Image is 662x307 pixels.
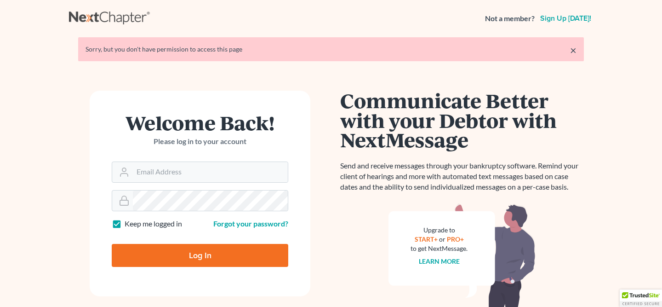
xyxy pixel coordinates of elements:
[415,235,438,243] a: START+
[419,257,460,265] a: Learn more
[112,244,288,267] input: Log In
[485,13,535,24] strong: Not a member?
[340,91,584,150] h1: Communicate Better with your Debtor with NextMessage
[213,219,288,228] a: Forgot your password?
[570,45,576,56] a: ×
[112,113,288,133] h1: Welcome Back!
[125,219,182,229] label: Keep me logged in
[447,235,464,243] a: PRO+
[133,162,288,182] input: Email Address
[112,136,288,147] p: Please log in to your account
[439,235,445,243] span: or
[86,45,576,54] div: Sorry, but you don't have permission to access this page
[411,244,468,253] div: to get NextMessage.
[538,15,593,22] a: Sign up [DATE]!
[340,161,584,192] p: Send and receive messages through your bankruptcy software. Remind your client of hearings and mo...
[620,290,662,307] div: TrustedSite Certified
[411,226,468,235] div: Upgrade to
